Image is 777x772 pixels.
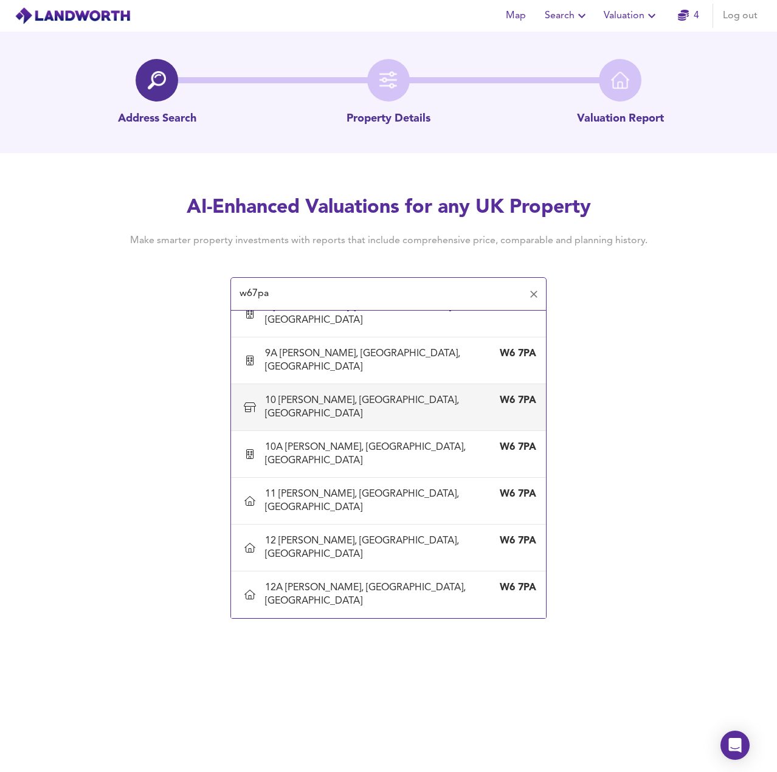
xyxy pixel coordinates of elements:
[718,4,762,28] button: Log out
[118,111,196,127] p: Address Search
[265,300,488,327] div: 9 [PERSON_NAME], [GEOGRAPHIC_DATA], [GEOGRAPHIC_DATA]
[488,441,536,454] div: W6 7PA
[545,7,589,24] span: Search
[488,347,536,360] div: W6 7PA
[599,4,664,28] button: Valuation
[236,283,523,306] input: Enter a postcode to start...
[148,71,166,89] img: search-icon
[669,4,708,28] button: 4
[111,195,666,221] h2: AI-Enhanced Valuations for any UK Property
[111,234,666,247] h4: Make smarter property investments with reports that include comprehensive price, comparable and p...
[678,7,699,24] a: 4
[540,4,594,28] button: Search
[577,111,664,127] p: Valuation Report
[525,286,542,303] button: Clear
[488,488,536,501] div: W6 7PA
[15,7,131,25] img: logo
[265,488,488,514] div: 11 [PERSON_NAME], [GEOGRAPHIC_DATA], [GEOGRAPHIC_DATA]
[723,7,758,24] span: Log out
[265,394,488,421] div: 10 [PERSON_NAME], [GEOGRAPHIC_DATA], [GEOGRAPHIC_DATA]
[265,534,488,561] div: 12 [PERSON_NAME], [GEOGRAPHIC_DATA], [GEOGRAPHIC_DATA]
[265,581,488,608] div: 12A [PERSON_NAME], [GEOGRAPHIC_DATA], [GEOGRAPHIC_DATA]
[379,71,398,89] img: filter-icon
[265,347,488,374] div: 9A [PERSON_NAME], [GEOGRAPHIC_DATA], [GEOGRAPHIC_DATA]
[488,534,536,548] div: W6 7PA
[611,71,629,89] img: home-icon
[720,731,750,760] div: Open Intercom Messenger
[488,581,536,595] div: W6 7PA
[496,4,535,28] button: Map
[488,394,536,407] div: W6 7PA
[604,7,659,24] span: Valuation
[265,441,488,467] div: 10A [PERSON_NAME], [GEOGRAPHIC_DATA], [GEOGRAPHIC_DATA]
[347,111,430,127] p: Property Details
[501,7,530,24] span: Map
